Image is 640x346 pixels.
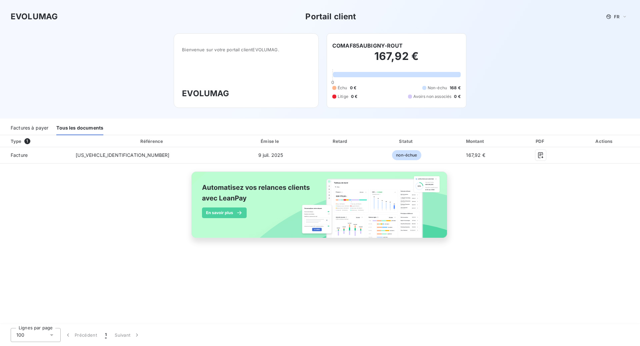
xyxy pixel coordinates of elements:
div: Statut [375,138,438,145]
span: Facture [5,152,65,159]
span: Avoirs non associés [413,94,451,100]
div: Actions [571,138,639,145]
div: Type [7,138,69,145]
div: Retard [308,138,373,145]
button: Précédent [61,328,101,342]
h6: COMAF85AUBIGNY-ROUT [332,42,403,50]
div: Tous les documents [56,121,103,135]
span: Litige [338,94,348,100]
span: Non-échu [428,85,447,91]
button: 1 [101,328,111,342]
span: FR [614,14,619,19]
span: 100 [16,332,24,338]
h2: 167,92 € [332,50,461,70]
span: Échu [338,85,347,91]
img: banner [185,168,455,249]
span: [US_VEHICLE_IDENTIFICATION_NUMBER] [76,152,169,158]
h3: Portail client [305,11,356,23]
div: Montant [441,138,511,145]
h3: EVOLUMAG [11,11,58,23]
span: non-échue [392,150,421,160]
span: 167,92 € [466,152,485,158]
div: Factures à payer [11,121,48,135]
span: 0 € [350,85,356,91]
span: 168 € [450,85,461,91]
div: PDF [513,138,568,145]
span: 0 [331,80,334,85]
span: 1 [105,332,107,338]
button: Suivant [111,328,144,342]
span: 1 [24,138,30,144]
span: Bienvenue sur votre portail client EVOLUMAG . [182,47,310,52]
span: 0 € [454,94,460,100]
span: 0 € [351,94,357,100]
span: 9 juil. 2025 [258,152,283,158]
div: Émise le [236,138,306,145]
h3: EVOLUMAG [182,88,310,100]
div: Référence [140,139,163,144]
